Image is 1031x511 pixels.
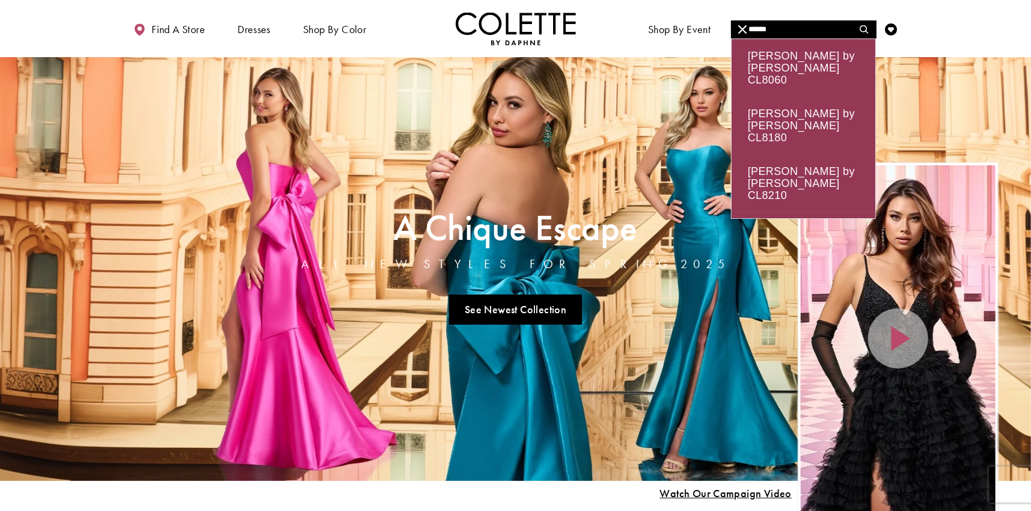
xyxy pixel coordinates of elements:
a: See Newest Collection A Chique Escape All New Styles For Spring 2025 [449,295,583,325]
span: Play Slide #15 Video [659,488,792,500]
button: Close Search [731,20,754,38]
button: Submit Search [852,20,876,38]
div: [PERSON_NAME] by [PERSON_NAME] CL8180 [732,97,875,155]
span: Dresses [234,12,274,45]
div: [PERSON_NAME] by [PERSON_NAME] CL8210 [732,155,875,212]
span: Shop By Event [648,23,711,35]
span: Find a store [151,23,205,35]
div: Search form [731,20,877,38]
div: [PERSON_NAME] by [PERSON_NAME] CL8060 [732,39,875,97]
a: Meet the designer [741,12,830,45]
input: Search [731,20,876,38]
a: Find a store [131,12,208,45]
span: Shop By Event [645,12,714,45]
span: Dresses [237,23,271,35]
a: Toggle search [855,12,873,45]
ul: Slider Links [298,290,733,329]
a: Check Wishlist [882,12,900,45]
span: Shop by color [303,23,366,35]
a: Visit Home Page [456,12,576,45]
div: [PERSON_NAME] by [PERSON_NAME] CL8230 [732,212,875,270]
span: Shop by color [300,12,369,45]
img: Colette by Daphne [456,12,576,45]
